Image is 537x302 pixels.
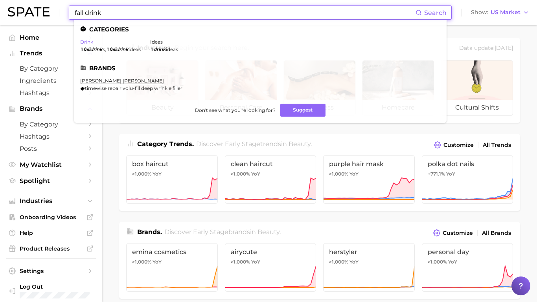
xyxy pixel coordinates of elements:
span: Hashtags [20,89,83,97]
button: Customize [432,139,476,150]
em: falldrink [83,46,103,52]
span: >1,000% [132,259,151,265]
span: Customize [443,230,473,236]
span: Discover Early Stage trends in . [196,140,312,148]
span: by Category [20,121,83,128]
span: YoY [153,259,162,265]
span: Spotlight [20,177,83,185]
a: clean haircut>1,000% YoY [225,155,316,204]
span: YoY [446,171,455,177]
span: >1,000% [428,259,447,265]
span: Industries [20,198,83,205]
span: beauty [257,228,280,236]
a: by Category [6,118,96,130]
span: Posts [20,145,83,152]
span: Customize [443,142,474,148]
span: clean haircut [231,160,311,168]
a: polka dot nails+771.1% YoY [422,155,513,204]
span: ideas [166,46,178,52]
span: Search [424,9,447,16]
span: +771.1% [428,171,445,177]
span: >1,000% [132,171,151,177]
span: personal day [428,248,508,256]
span: >1,000% [329,171,348,177]
a: cultural shifts [441,60,513,116]
a: personal day>1,000% YoY [422,243,513,292]
a: box haircut>1,000% YoY [126,155,218,204]
span: YoY [349,259,359,265]
a: Posts [6,143,96,155]
a: Settings [6,265,96,277]
span: Category Trends . [137,140,194,148]
a: drink [80,39,93,45]
span: Settings [20,267,83,275]
span: YoY [153,171,162,177]
span: Don't see what you're looking for? [195,107,276,113]
div: , [80,46,141,52]
div: Data update: [DATE] [459,43,513,54]
a: herstyler>1,000% YoY [323,243,415,292]
button: Brands [6,103,96,115]
span: by Category [20,65,83,72]
a: Hashtags [6,87,96,99]
span: Discover Early Stage brands in . [164,228,281,236]
span: timewise repair volu-fill deep wrinkle filler [85,85,182,91]
span: box haircut [132,160,212,168]
button: Industries [6,195,96,207]
span: All Brands [482,230,511,236]
span: All Trends [483,142,511,148]
span: Show [471,10,488,15]
a: All Trends [481,140,513,150]
span: # [150,46,153,52]
a: [PERSON_NAME] [PERSON_NAME] [80,78,164,84]
a: emina cosmetics>1,000% YoY [126,243,218,292]
span: polka dot nails [428,160,508,168]
span: # [106,46,109,52]
span: Help [20,229,83,236]
button: Suggest [280,104,326,117]
span: Onboarding Videos [20,214,83,221]
span: YoY [448,259,457,265]
li: Categories [80,26,440,33]
span: Ingredients [20,77,83,84]
span: >1,000% [231,171,250,177]
input: Search here for a brand, industry, or ingredient [74,6,416,19]
a: Ingredients [6,75,96,87]
span: Product Releases [20,245,83,252]
em: drink [153,46,166,52]
span: YoY [349,171,359,177]
span: Brands . [137,228,162,236]
a: by Category [6,62,96,75]
span: >1,000% [231,259,250,265]
button: ShowUS Market [469,7,531,18]
span: cultural shifts [441,100,513,115]
span: herstyler [329,248,409,256]
span: Home [20,34,83,41]
em: falldrink [109,46,129,52]
span: purple hair mask [329,160,409,168]
span: My Watchlist [20,161,83,168]
button: Customize [431,227,475,238]
a: Log out. Currently logged in with e-mail pamela_lising@us.amorepacific.com. [6,281,96,301]
img: SPATE [8,7,50,16]
a: purple hair mask>1,000% YoY [323,155,415,204]
span: s [103,46,105,52]
span: Brands [20,105,83,112]
button: Trends [6,48,96,59]
span: ideas [129,46,141,52]
a: All Brands [480,228,513,238]
a: airycute>1,000% YoY [225,243,316,292]
span: # [80,46,83,52]
a: Hashtags [6,130,96,143]
span: YoY [251,171,260,177]
span: >1,000% [329,259,348,265]
a: Product Releases [6,243,96,254]
span: emina cosmetics [132,248,212,256]
li: Brands [80,65,440,71]
span: US Market [491,10,520,15]
span: Log Out [20,283,121,290]
span: beauty [289,140,311,148]
a: Help [6,227,96,239]
span: YoY [251,259,260,265]
a: Home [6,31,96,44]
